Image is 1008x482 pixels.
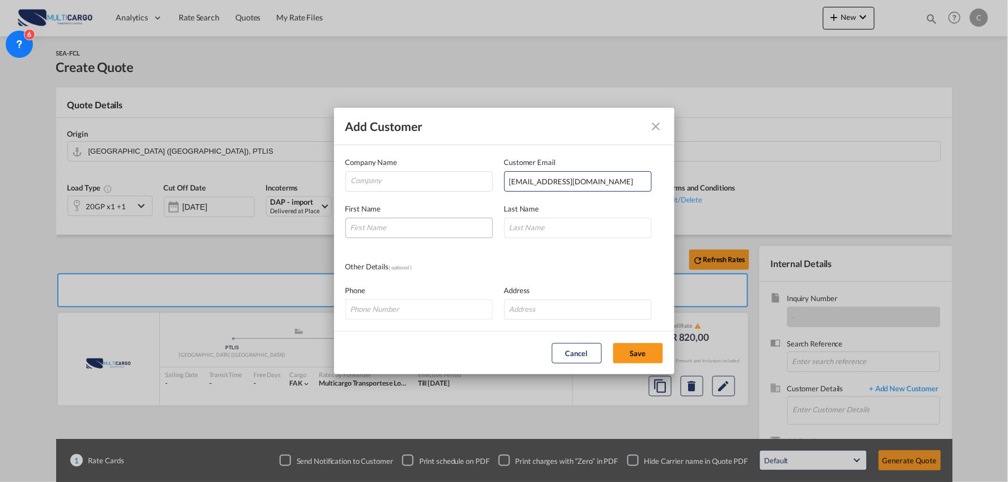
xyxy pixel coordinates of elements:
[345,286,366,295] span: Phone
[345,119,368,133] span: Add
[504,171,652,192] input: Email
[345,204,381,213] span: First Name
[345,218,493,238] input: First Name
[389,264,412,270] span: ( optional )
[504,286,530,295] span: Address
[504,299,652,320] input: Address
[504,204,539,213] span: Last Name
[613,343,663,363] button: Save
[345,261,504,273] div: Other Details
[370,119,423,133] span: Customer
[649,120,663,133] md-icon: icon-close
[645,115,668,138] button: icon-close
[345,299,493,320] input: Phone Number
[552,343,602,363] button: Cancel
[504,218,652,238] input: Last Name
[504,158,556,167] span: Customer Email
[345,158,398,167] span: Company Name
[334,108,674,374] md-dialog: Add Customer Company ...
[351,172,492,189] input: Company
